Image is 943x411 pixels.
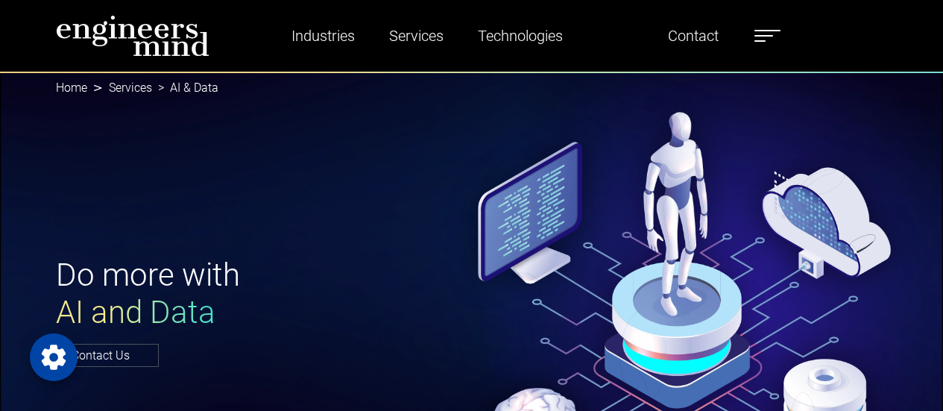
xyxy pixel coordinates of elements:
[56,257,463,332] h1: Do more with
[56,72,888,104] nav: breadcrumb
[472,19,569,53] a: Technologies
[662,19,725,53] a: Contact
[286,19,361,53] a: Industries
[383,19,450,53] a: Services
[109,81,152,95] a: Services
[152,79,218,97] li: AI & Data
[56,15,209,57] img: logo
[56,344,159,367] a: Contact Us
[56,81,87,95] a: Home
[56,294,215,330] span: AI and Data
